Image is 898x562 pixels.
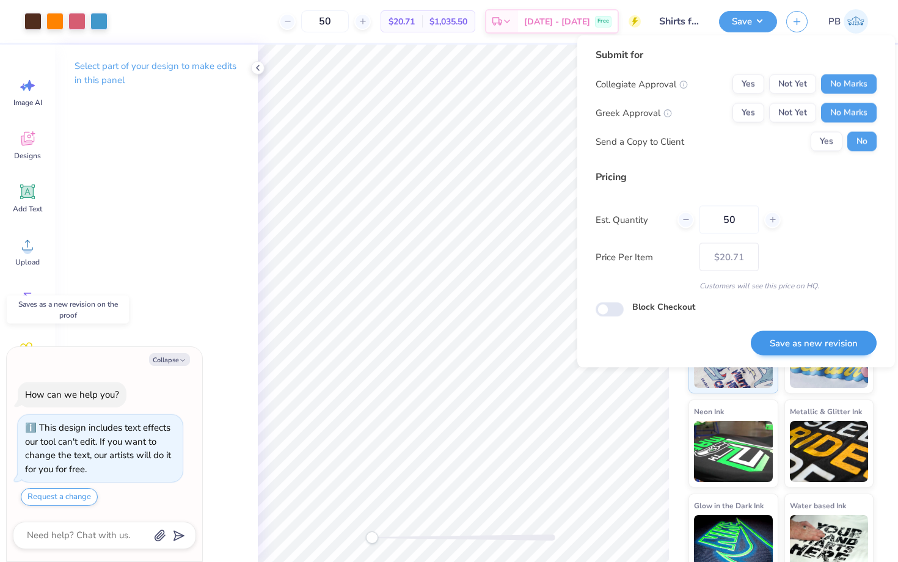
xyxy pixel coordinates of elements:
[7,296,129,324] div: Saves as a new revision on the proof
[828,15,841,29] span: PB
[524,15,590,28] span: [DATE] - [DATE]
[694,499,764,512] span: Glow in the Dark Ink
[790,421,869,482] img: Metallic & Glitter Ink
[596,77,688,91] div: Collegiate Approval
[632,301,695,313] label: Block Checkout
[75,59,238,87] p: Select part of your design to make edits in this panel
[769,103,816,123] button: Not Yet
[823,9,874,34] a: PB
[596,106,672,120] div: Greek Approval
[694,421,773,482] img: Neon Ink
[149,353,190,366] button: Collapse
[844,9,868,34] img: Paridhi Bajaj
[596,280,877,291] div: Customers will see this price on HQ.
[732,103,764,123] button: Yes
[811,132,842,151] button: Yes
[821,75,877,94] button: No Marks
[821,103,877,123] button: No Marks
[25,389,119,401] div: How can we help you?
[13,204,42,214] span: Add Text
[650,9,710,34] input: Untitled Design
[366,531,378,544] div: Accessibility label
[597,17,609,26] span: Free
[596,170,877,184] div: Pricing
[751,330,877,356] button: Save as new revision
[694,405,724,418] span: Neon Ink
[14,151,41,161] span: Designs
[847,132,877,151] button: No
[596,213,668,227] label: Est. Quantity
[15,257,40,267] span: Upload
[790,499,846,512] span: Water based Ink
[732,75,764,94] button: Yes
[13,98,42,108] span: Image AI
[699,206,759,234] input: – –
[25,421,171,475] div: This design includes text effects our tool can't edit. If you want to change the text, our artist...
[429,15,467,28] span: $1,035.50
[769,75,816,94] button: Not Yet
[596,134,684,148] div: Send a Copy to Client
[790,405,862,418] span: Metallic & Glitter Ink
[596,250,690,264] label: Price Per Item
[596,48,877,62] div: Submit for
[719,11,777,32] button: Save
[301,10,349,32] input: – –
[389,15,415,28] span: $20.71
[21,488,98,506] button: Request a change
